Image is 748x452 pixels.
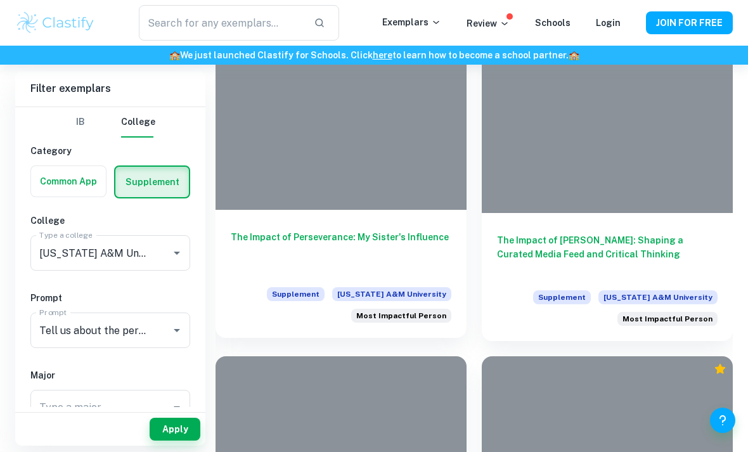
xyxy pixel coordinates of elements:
[30,144,190,158] h6: Category
[169,50,180,60] span: 🏫
[267,287,325,301] span: Supplement
[139,5,304,41] input: Search for any exemplars...
[168,244,186,262] button: Open
[150,418,200,441] button: Apply
[168,321,186,339] button: Open
[598,290,718,304] span: [US_STATE] A&M University
[569,50,579,60] span: 🏫
[714,363,726,375] div: Premium
[216,25,467,341] a: The Impact of Perseverance: My Sister's InfluenceSupplement[US_STATE] A&M UniversityTell us about...
[535,18,571,28] a: Schools
[382,15,441,29] p: Exemplars
[65,107,96,138] button: IB
[168,399,186,416] button: Open
[30,368,190,382] h6: Major
[356,310,446,321] span: Most Impactful Person
[533,290,591,304] span: Supplement
[3,48,745,62] h6: We just launched Clastify for Schools. Click to learn how to become a school partner.
[351,309,451,323] div: Tell us about the person who has most impacted your life and why.
[710,408,735,433] button: Help and Feedback
[622,313,713,325] span: Most Impactful Person
[332,287,451,301] span: [US_STATE] A&M University
[121,107,155,138] button: College
[65,107,155,138] div: Filter type choice
[646,11,733,34] button: JOIN FOR FREE
[15,71,205,107] h6: Filter exemplars
[373,50,392,60] a: here
[39,229,92,240] label: Type a college
[467,16,510,30] p: Review
[15,10,96,36] img: Clastify logo
[39,307,67,318] label: Prompt
[617,312,718,326] div: Tell us about the person who has most impacted your life and why.
[30,214,190,228] h6: College
[231,230,451,272] h6: The Impact of Perseverance: My Sister's Influence
[596,18,621,28] a: Login
[115,167,189,197] button: Supplement
[30,291,190,305] h6: Prompt
[31,166,106,197] button: Common App
[497,233,718,275] h6: The Impact of [PERSON_NAME]: Shaping a Curated Media Feed and Critical Thinking
[482,25,733,341] a: The Impact of [PERSON_NAME]: Shaping a Curated Media Feed and Critical ThinkingSupplement[US_STAT...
